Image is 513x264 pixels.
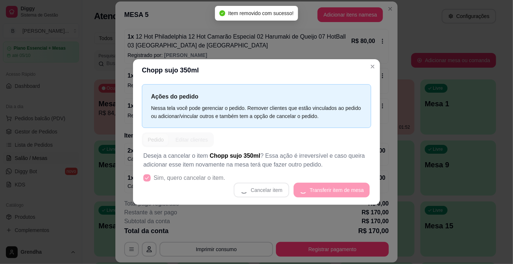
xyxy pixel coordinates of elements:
button: Close [367,61,379,72]
p: Ações do pedido [151,92,362,101]
span: Item removido com sucesso! [228,10,294,16]
p: Deseja a cancelar o item ? Essa ação é irreversível e caso queira adicionar esse item novamente n... [143,151,370,169]
span: Chopp sujo 350ml [210,153,261,159]
header: Chopp sujo 350ml [133,59,380,81]
span: check-circle [219,10,225,16]
div: Nessa tela você pode gerenciar o pedido. Remover clientes que estão vinculados ao pedido ou adici... [151,104,362,120]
